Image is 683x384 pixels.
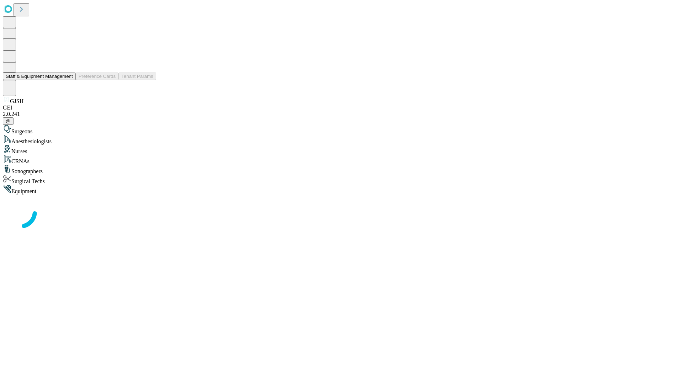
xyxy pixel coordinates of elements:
[3,111,680,117] div: 2.0.241
[3,117,14,125] button: @
[6,118,11,124] span: @
[3,165,680,175] div: Sonographers
[3,105,680,111] div: GEI
[3,125,680,135] div: Surgeons
[10,98,23,104] span: GJSH
[76,73,118,80] button: Preference Cards
[118,73,156,80] button: Tenant Params
[3,135,680,145] div: Anesthesiologists
[3,175,680,185] div: Surgical Techs
[3,155,680,165] div: CRNAs
[3,145,680,155] div: Nurses
[3,73,76,80] button: Staff & Equipment Management
[3,185,680,194] div: Equipment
